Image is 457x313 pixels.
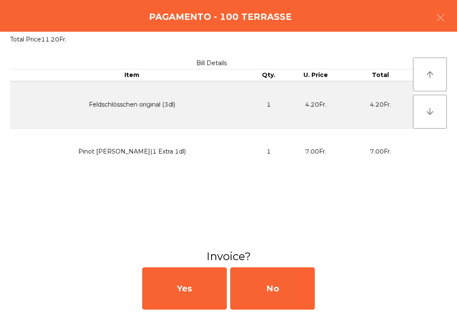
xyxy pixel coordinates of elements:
td: 4.20Fr. [284,81,348,129]
h3: Invoice? [6,249,451,264]
th: Total [348,69,413,81]
i: arrow_downward [425,107,435,117]
td: Feldschlösschen original (3dl) [10,81,253,129]
th: U. Price [284,69,348,81]
span: Bill Details [196,59,227,67]
td: 7.00Fr. [284,128,348,175]
td: 1 [253,128,283,175]
span: (1 Extra 1dl) [150,148,186,155]
td: 4.20Fr. [348,81,413,129]
div: Yes [142,267,227,310]
td: Pinot [PERSON_NAME] [10,128,253,175]
h4: Pagamento - 100 TERRASSE [149,11,292,23]
button: arrow_downward [413,95,447,129]
th: Qty. [253,69,283,81]
td: 1 [253,81,283,129]
i: arrow_upward [425,69,435,80]
button: arrow_upward [413,58,447,91]
span: 11.20Fr. [41,36,66,43]
div: No [230,267,315,310]
span: Total Price [10,36,41,43]
th: Item [10,69,253,81]
td: 7.00Fr. [348,128,413,175]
